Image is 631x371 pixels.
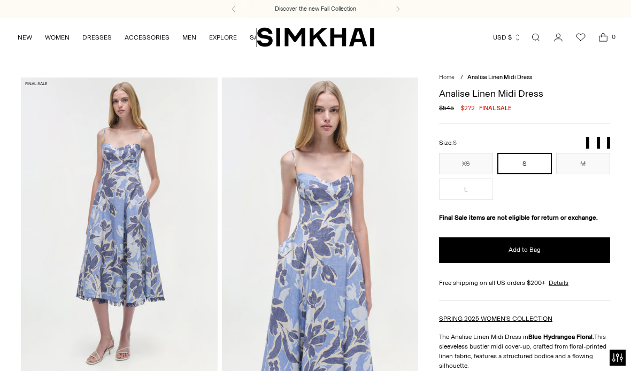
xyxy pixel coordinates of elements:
a: NEW [18,26,32,49]
button: Add to Bag [439,237,610,263]
nav: breadcrumbs [439,73,610,82]
button: L [439,179,493,200]
strong: Final Sale items are not eligible for return or exchange. [439,214,598,221]
a: EXPLORE [209,26,237,49]
a: Open search modal [525,27,547,48]
a: SALE [250,26,266,49]
s: $545 [439,103,454,113]
label: Size: [439,138,457,148]
button: S [497,153,551,174]
p: The Analise Linen Midi Dress in This sleeveless bustier midi cover-up, crafted from floral-printe... [439,332,610,370]
a: WOMEN [45,26,70,49]
a: Home [439,74,455,81]
h1: Analise Linen Midi Dress [439,89,610,98]
button: M [556,153,610,174]
a: Open cart modal [592,27,614,48]
strong: Blue Hydrangea Floral. [528,333,594,341]
span: $272 [460,103,475,113]
span: 0 [609,32,618,42]
div: Free shipping on all US orders $200+ [439,278,610,288]
a: Go to the account page [548,27,569,48]
a: ACCESSORIES [125,26,170,49]
div: / [460,73,463,82]
a: Details [549,278,568,288]
a: SPRING 2025 WOMEN'S COLLECTION [439,315,552,322]
a: DRESSES [82,26,112,49]
span: Add to Bag [509,245,541,254]
a: MEN [182,26,196,49]
span: S [453,140,457,146]
button: XS [439,153,493,174]
button: USD $ [493,26,521,49]
a: Discover the new Fall Collection [275,5,356,13]
a: SIMKHAI [257,27,374,48]
span: Analise Linen Midi Dress [467,74,532,81]
a: Wishlist [570,27,591,48]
